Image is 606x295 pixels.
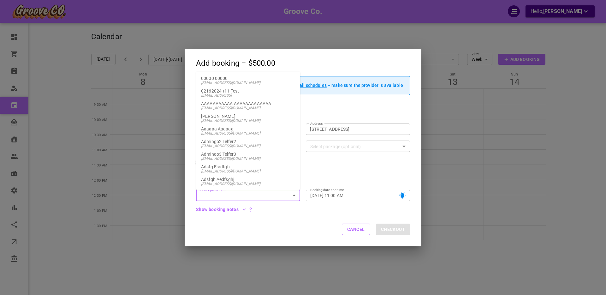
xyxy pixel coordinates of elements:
[310,192,394,198] input: Choose date, selected date is Sep 11, 2025
[201,114,295,118] p: [PERSON_NAME]
[201,127,295,131] p: Aaaaaa Aaaaaa
[400,142,408,151] button: Open
[310,188,344,192] label: Booking date and time
[248,207,253,212] svg: These notes are public and visible to admins, managers, providers and clients
[201,81,295,85] span: [EMAIL_ADDRESS][DOMAIN_NAME]
[201,101,295,106] p: AAAAAAAAAAA AAAAAAAAAAAAA
[201,144,295,148] span: [EMAIL_ADDRESS][DOMAIN_NAME]
[201,152,295,156] p: Admingo3 Telfer3
[307,125,402,133] input: AddressClear
[201,139,295,144] p: Admingo2 Telfer2
[185,49,421,76] h2: Add booking – $500.00
[342,224,370,235] button: Cancel
[201,118,295,123] span: [EMAIL_ADDRESS][DOMAIN_NAME]
[201,156,295,161] span: [EMAIL_ADDRESS][DOMAIN_NAME]
[201,177,295,182] p: Adsfgh Aedfsghj
[310,121,323,126] label: Address
[290,191,299,200] button: Close
[201,131,295,135] span: [EMAIL_ADDRESS][DOMAIN_NAME]
[201,165,295,169] p: Adsfg Esrdfgh
[201,106,295,110] span: [EMAIL_ADDRESS][DOMAIN_NAME]
[282,83,327,88] span: override all schedules
[201,89,295,93] p: 02162024-t11 Test
[200,188,223,192] label: Select provider
[201,76,295,81] p: 00000 00000
[201,182,295,186] span: [EMAIL_ADDRESS][DOMAIN_NAME]
[196,207,246,212] button: Show booking notes
[214,83,403,88] p: WARNING: manual bookings can – make sure the provider is available
[201,93,295,98] span: [EMAIL_ADDRESS]
[201,169,295,173] span: [EMAIL_ADDRESS][DOMAIN_NAME]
